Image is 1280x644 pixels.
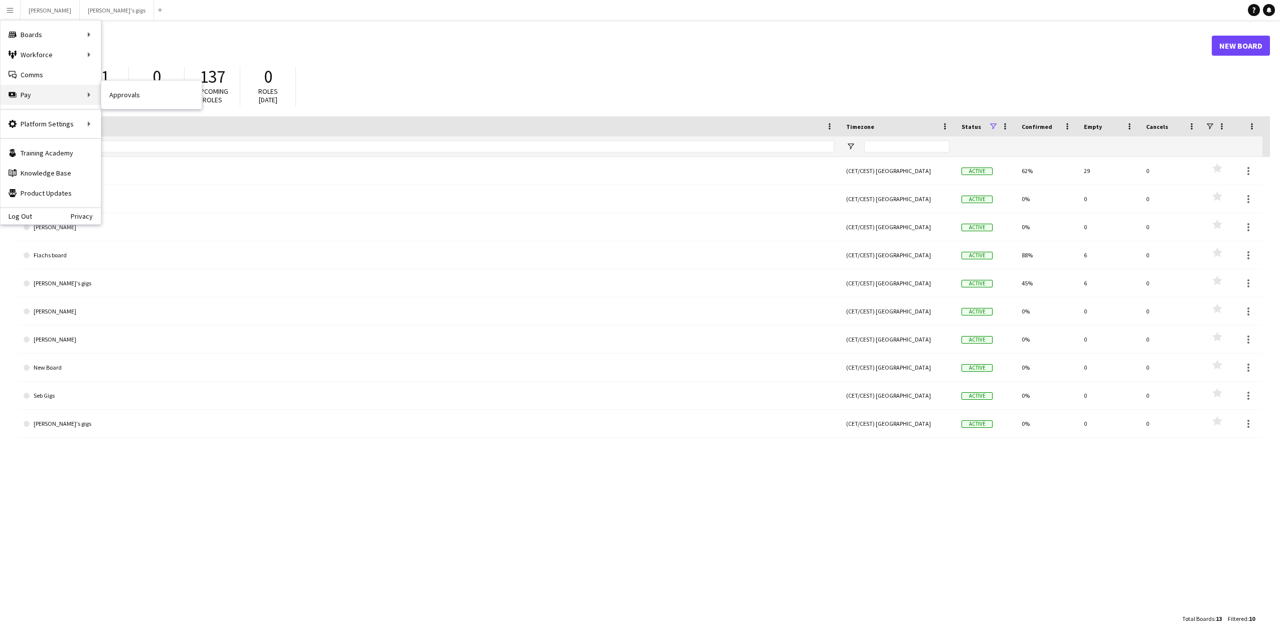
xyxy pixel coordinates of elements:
div: 0 [1140,410,1202,437]
button: [PERSON_NAME]'s gigs [80,1,154,20]
div: (CET/CEST) [GEOGRAPHIC_DATA] [840,241,955,269]
div: 0% [1016,213,1078,241]
div: 0 [1078,410,1140,437]
div: Boards [1,25,101,45]
div: 0 [1078,382,1140,409]
span: Status [962,123,981,130]
a: [PERSON_NAME] [24,297,834,326]
div: : [1228,609,1255,628]
a: Seb Gigs [24,382,834,410]
div: 0 [1140,382,1202,409]
div: 0 [1140,213,1202,241]
div: Pay [1,85,101,105]
span: Active [962,196,993,203]
div: 0 [1078,354,1140,381]
span: Total Boards [1182,615,1214,622]
input: Timezone Filter Input [864,140,949,152]
button: Open Filter Menu [846,142,855,151]
a: Knowledge Base [1,163,101,183]
a: [PERSON_NAME] [24,213,834,241]
div: 0 [1140,269,1202,297]
a: Comms [1,65,101,85]
span: Active [962,364,993,372]
span: Cancels [1146,123,1168,130]
div: 6 [1078,241,1140,269]
span: Confirmed [1022,123,1052,130]
span: Active [962,336,993,344]
span: Roles [DATE] [258,87,278,104]
span: 0 [264,66,272,88]
span: Timezone [846,123,874,130]
div: 29 [1078,157,1140,185]
span: 13 [1216,615,1222,622]
div: 0 [1140,354,1202,381]
div: 0 [1078,185,1140,213]
div: 88% [1016,241,1078,269]
a: Log Out [1,212,32,220]
div: 45% [1016,269,1078,297]
button: [PERSON_NAME] [21,1,80,20]
a: [PERSON_NAME] [24,157,834,185]
span: 137 [200,66,225,88]
span: 10 [1249,615,1255,622]
a: Product Updates [1,183,101,203]
span: Empty [1084,123,1102,130]
a: Flachs board [24,241,834,269]
span: Upcoming roles [196,87,228,104]
a: [PERSON_NAME]'s gigs [24,269,834,297]
div: 0% [1016,185,1078,213]
div: (CET/CEST) [GEOGRAPHIC_DATA] [840,157,955,185]
div: (CET/CEST) [GEOGRAPHIC_DATA] [840,185,955,213]
div: (CET/CEST) [GEOGRAPHIC_DATA] [840,410,955,437]
div: 0 [1078,297,1140,325]
div: 0% [1016,326,1078,353]
span: Active [962,420,993,428]
span: Active [962,280,993,287]
span: Active [962,308,993,315]
div: (CET/CEST) [GEOGRAPHIC_DATA] [840,382,955,409]
div: (CET/CEST) [GEOGRAPHIC_DATA] [840,269,955,297]
span: Active [962,168,993,175]
div: 0 [1078,213,1140,241]
div: 0 [1140,157,1202,185]
div: 0 [1078,326,1140,353]
div: Platform Settings [1,114,101,134]
div: : [1182,609,1222,628]
a: Training Academy [1,143,101,163]
div: (CET/CEST) [GEOGRAPHIC_DATA] [840,354,955,381]
div: (CET/CEST) [GEOGRAPHIC_DATA] [840,326,955,353]
a: [PERSON_NAME] [24,326,834,354]
a: [PERSON_NAME] [24,185,834,213]
div: 62% [1016,157,1078,185]
a: [PERSON_NAME]'s gigs [24,410,834,438]
div: 0 [1140,241,1202,269]
div: 0 [1140,297,1202,325]
div: 0% [1016,410,1078,437]
a: New Board [24,354,834,382]
div: (CET/CEST) [GEOGRAPHIC_DATA] [840,297,955,325]
a: Approvals [101,85,202,105]
div: Workforce [1,45,101,65]
div: 0 [1140,326,1202,353]
span: Active [962,392,993,400]
span: Active [962,252,993,259]
span: Active [962,224,993,231]
span: 0 [152,66,161,88]
div: 0 [1140,185,1202,213]
div: 6 [1078,269,1140,297]
div: (CET/CEST) [GEOGRAPHIC_DATA] [840,213,955,241]
span: Filtered [1228,615,1247,622]
h1: Boards [18,38,1212,53]
div: 0% [1016,354,1078,381]
a: New Board [1212,36,1270,56]
a: Privacy [71,212,101,220]
input: Board name Filter Input [42,140,834,152]
div: 0% [1016,297,1078,325]
div: 0% [1016,382,1078,409]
